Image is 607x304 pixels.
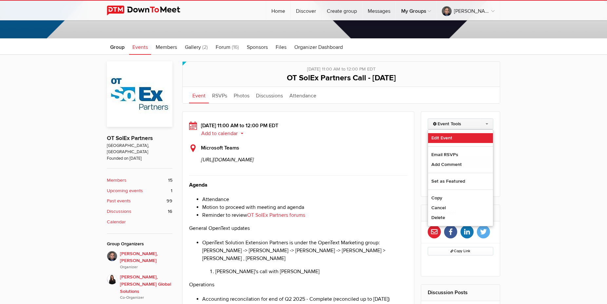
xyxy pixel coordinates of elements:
a: Create group [322,1,362,20]
li: Attendance [202,195,407,203]
span: 15 [168,177,172,184]
a: Photos [230,87,253,103]
b: Microsoft Teams [201,145,239,151]
a: Edit Event [428,133,493,143]
a: Members 15 [107,177,172,184]
div: [DATE] 11:00 AM to 12:00 PM EDT [189,62,493,73]
i: Organizer [120,264,172,270]
b: Discussions [107,208,131,215]
a: Forum (16) [212,38,242,55]
a: OT SolEx Partners forums [247,212,305,218]
a: Attendance [286,87,320,103]
a: Event [189,87,209,103]
a: Upcoming events 1 [107,187,172,194]
img: Melissa Salm, Wertheim Global Solutions [107,274,117,285]
a: [PERSON_NAME], [PERSON_NAME]Organizer [107,251,172,271]
b: Upcoming events [107,187,143,194]
a: [PERSON_NAME], [PERSON_NAME] Global SolutionsCo-Organizer [107,270,172,301]
a: Organizer Dashboard [291,38,346,55]
span: [PERSON_NAME], [PERSON_NAME] [120,250,172,271]
img: DownToMeet [107,6,190,15]
span: 16 [168,208,172,215]
span: Organizer Dashboard [294,44,343,51]
span: Copy Link [450,249,470,253]
span: Group [110,44,125,51]
span: Gallery [185,44,201,51]
a: Events [129,38,151,55]
span: Files [276,44,286,51]
a: Gallery (2) [182,38,211,55]
a: Event Tools [428,118,494,130]
a: Messages [362,1,396,20]
a: Email RSVPs [428,150,493,160]
span: (2) [202,44,208,51]
i: Co-Organizer [120,295,172,301]
img: Sean Murphy, Cassia [107,251,117,261]
span: [PERSON_NAME], [PERSON_NAME] Global Solutions [120,274,172,301]
a: Set as Featured [428,176,493,186]
p: General OpenText updates [189,224,407,232]
a: Discussions 16 [107,208,172,215]
span: [URL][DOMAIN_NAME] [201,152,407,164]
a: [PERSON_NAME], [PERSON_NAME] [437,1,500,20]
a: Add Comment [428,160,493,170]
a: Discover [291,1,321,20]
span: Founded on [DATE] [107,155,172,162]
span: 1 [171,187,172,194]
a: Sponsors [244,38,271,55]
button: Add to calendar [201,131,248,136]
span: [GEOGRAPHIC_DATA], [GEOGRAPHIC_DATA] [107,143,172,155]
a: Cancel [428,203,493,213]
span: OT SolEx Partners Call - [DATE] [287,73,396,83]
a: Group [107,38,128,55]
p: Operations [189,281,407,289]
b: Members [107,177,127,184]
span: Events [132,44,148,51]
a: OT SolEx Partners [107,135,153,142]
a: Discussions [253,87,286,103]
a: Members [152,38,180,55]
a: RSVPs [209,87,230,103]
li: Motion to proceed with meeting and agenda [202,203,407,211]
span: 99 [166,197,172,205]
li: Reminder to review [202,211,407,219]
b: Past events [107,197,131,205]
div: [DATE] 11:00 AM to 12:00 PM EDT [189,122,407,137]
span: (16) [232,44,239,51]
img: OT SolEx Partners [107,61,172,127]
a: Past events 99 [107,197,172,205]
a: Delete [428,213,493,223]
a: Files [272,38,290,55]
button: Copy Link [428,247,494,255]
a: Home [266,1,290,20]
li: OpenText Solution Extension Partners is under the OpenText Marketing group: [PERSON_NAME] -> [PER... [202,239,407,275]
a: Copy [428,193,493,203]
span: Forum [216,44,230,51]
a: My Groups [396,1,436,20]
li: Accounting reconcilation for end of Q2 2025 - Complete (reconciled up to [DATE]) [202,295,407,303]
b: Calendar [107,218,126,226]
span: Members [156,44,177,51]
a: Discussion Posts [428,289,468,296]
span: Sponsors [247,44,268,51]
div: Group Organizers [107,240,172,248]
strong: Agenda [189,182,207,188]
li: [PERSON_NAME]'s call with [PERSON_NAME] [215,268,407,275]
a: Calendar [107,218,172,226]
